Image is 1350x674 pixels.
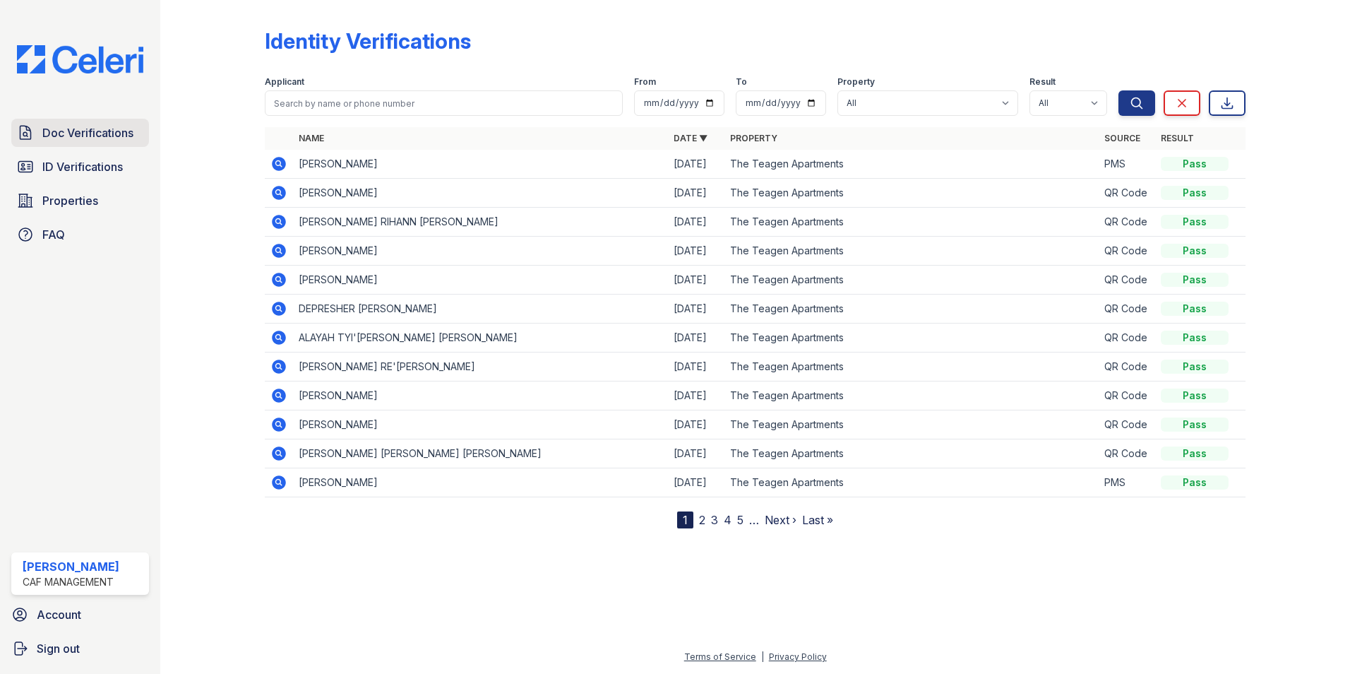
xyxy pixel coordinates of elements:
span: ID Verifications [42,158,123,175]
div: Pass [1161,157,1229,171]
td: QR Code [1099,295,1155,324]
td: The Teagen Apartments [724,295,1099,324]
div: Pass [1161,186,1229,200]
div: Pass [1161,447,1229,461]
td: [DATE] [668,439,724,468]
a: 2 [699,513,705,527]
td: QR Code [1099,353,1155,382]
div: CAF Management [23,575,119,589]
a: Next › [765,513,796,527]
div: Pass [1161,360,1229,374]
a: 4 [724,513,731,527]
img: CE_Logo_Blue-a8612792a0a2168367f1c8372b55b34899dd931a85d93a1a3d3e32e68fde9ad4.png [6,45,155,73]
a: FAQ [11,220,149,249]
td: [PERSON_NAME] [293,410,668,439]
td: The Teagen Apartments [724,266,1099,295]
div: Identity Verifications [265,28,471,54]
td: [DATE] [668,150,724,179]
div: Pass [1161,418,1229,432]
td: The Teagen Apartments [724,439,1099,468]
label: Property [837,76,875,88]
div: Pass [1161,273,1229,287]
div: [PERSON_NAME] [23,558,119,575]
div: Pass [1161,215,1229,229]
td: [DATE] [668,410,724,439]
td: [PERSON_NAME] [293,468,668,497]
td: [PERSON_NAME] [293,266,668,295]
span: Sign out [37,640,80,657]
td: QR Code [1099,179,1155,208]
a: Properties [11,187,149,215]
td: QR Code [1099,382,1155,410]
a: Account [6,601,155,629]
td: [PERSON_NAME] RE'[PERSON_NAME] [293,353,668,382]
td: QR Code [1099,410,1155,439]
td: The Teagen Apartments [724,324,1099,353]
td: PMS [1099,468,1155,497]
td: QR Code [1099,237,1155,266]
td: [DATE] [668,353,724,382]
input: Search by name or phone number [265,90,623,116]
td: The Teagen Apartments [724,382,1099,410]
td: The Teagen Apartments [724,237,1099,266]
td: [DATE] [668,324,724,353]
a: Sign out [6,634,155,663]
a: 3 [711,513,718,527]
label: From [634,76,656,88]
a: 5 [737,513,743,527]
td: The Teagen Apartments [724,179,1099,208]
a: Source [1104,133,1140,143]
td: QR Code [1099,324,1155,353]
td: [DATE] [668,295,724,324]
td: QR Code [1099,208,1155,237]
div: Pass [1161,302,1229,316]
a: ID Verifications [11,153,149,181]
label: To [736,76,747,88]
div: | [761,651,764,662]
td: [DATE] [668,237,724,266]
td: ALAYAH TYI'[PERSON_NAME] [PERSON_NAME] [293,324,668,353]
td: DEPRESHER [PERSON_NAME] [293,295,668,324]
td: [DATE] [668,266,724,295]
td: [DATE] [668,382,724,410]
span: Account [37,606,81,623]
td: [PERSON_NAME] [293,237,668,266]
span: FAQ [42,226,65,243]
div: Pass [1161,475,1229,490]
div: Pass [1161,244,1229,258]
span: … [749,512,759,528]
td: PMS [1099,150,1155,179]
td: The Teagen Apartments [724,410,1099,439]
td: [PERSON_NAME] [293,382,668,410]
a: Name [299,133,324,143]
a: Date ▼ [674,133,707,143]
div: Pass [1161,331,1229,345]
label: Applicant [265,76,304,88]
span: Properties [42,192,98,209]
a: Privacy Policy [769,651,827,662]
td: [PERSON_NAME] [293,179,668,208]
td: The Teagen Apartments [724,208,1099,237]
div: 1 [677,512,693,528]
a: Property [730,133,777,143]
td: The Teagen Apartments [724,468,1099,497]
div: Pass [1161,389,1229,403]
a: Result [1161,133,1194,143]
td: [PERSON_NAME] RIHANN [PERSON_NAME] [293,208,668,237]
label: Result [1029,76,1056,88]
td: QR Code [1099,439,1155,468]
a: Last » [802,513,833,527]
td: QR Code [1099,266,1155,295]
td: [DATE] [668,208,724,237]
span: Doc Verifications [42,124,133,141]
a: Doc Verifications [11,119,149,147]
td: [DATE] [668,179,724,208]
td: [DATE] [668,468,724,497]
td: The Teagen Apartments [724,150,1099,179]
td: [PERSON_NAME] [293,150,668,179]
td: The Teagen Apartments [724,353,1099,382]
a: Terms of Service [684,651,756,662]
td: [PERSON_NAME] [PERSON_NAME] [PERSON_NAME] [293,439,668,468]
